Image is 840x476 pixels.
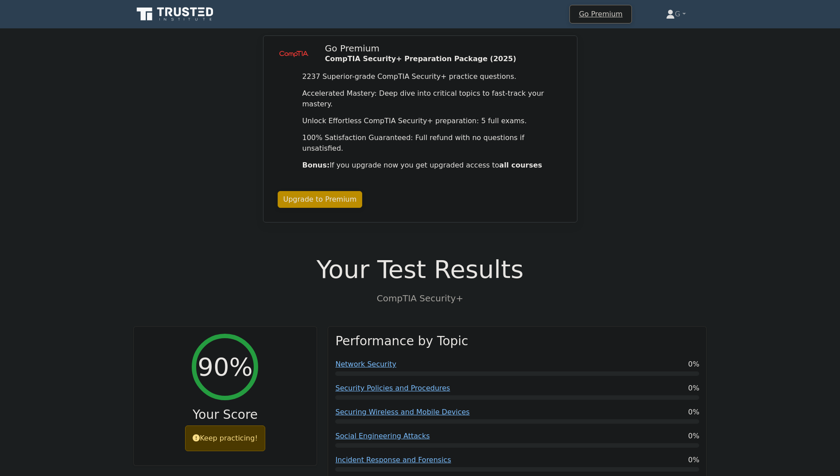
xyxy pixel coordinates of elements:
[133,254,707,284] h1: Your Test Results
[335,384,450,392] a: Security Policies and Procedures
[133,292,707,305] p: CompTIA Security+
[141,407,310,422] h3: Your Score
[688,407,699,417] span: 0%
[335,334,468,349] h3: Performance by Topic
[335,432,430,440] a: Social Engineering Attacks
[197,352,252,382] h2: 90%
[335,456,451,464] a: Incident Response and Forensics
[573,8,627,20] a: Go Premium
[688,455,699,465] span: 0%
[688,383,699,394] span: 0%
[645,5,707,23] a: G
[335,360,396,368] a: Network Security
[278,191,363,208] a: Upgrade to Premium
[185,425,265,451] div: Keep practicing!
[688,431,699,441] span: 0%
[335,408,469,416] a: Securing Wireless and Mobile Devices
[688,359,699,370] span: 0%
